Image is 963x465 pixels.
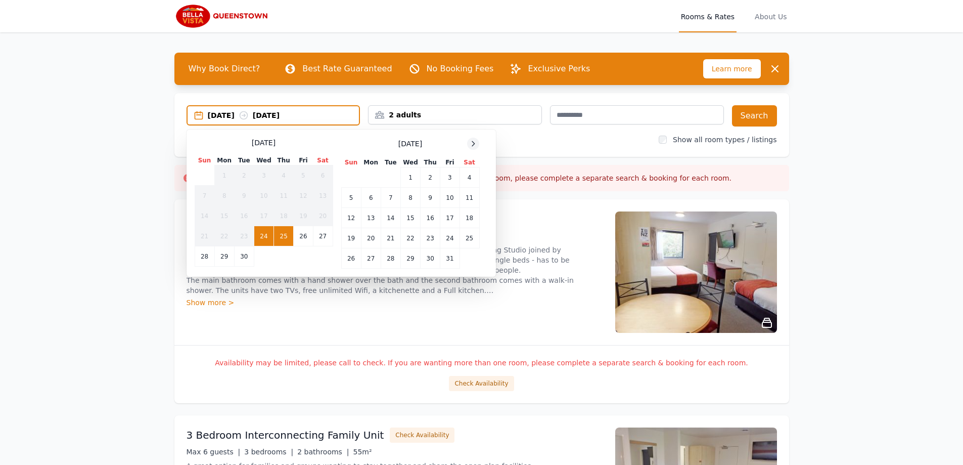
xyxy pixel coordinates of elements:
[381,228,400,248] td: 21
[361,208,381,228] td: 13
[460,228,479,248] td: 25
[234,246,254,267] td: 30
[421,248,440,269] td: 30
[341,228,361,248] td: 19
[390,428,454,443] button: Check Availability
[528,63,590,75] p: Exclusive Perks
[313,226,333,246] td: 27
[214,226,234,246] td: 22
[214,165,234,186] td: 1
[440,228,460,248] td: 24
[440,188,460,208] td: 10
[440,208,460,228] td: 17
[421,158,440,167] th: Thu
[361,158,381,167] th: Mon
[440,248,460,269] td: 31
[195,186,214,206] td: 7
[313,165,333,186] td: 6
[421,208,440,228] td: 16
[187,298,603,308] div: Show more >
[427,63,494,75] p: No Booking Fees
[381,188,400,208] td: 7
[341,248,361,269] td: 26
[297,448,349,456] span: 2 bathrooms |
[400,248,420,269] td: 29
[460,158,479,167] th: Sat
[187,448,241,456] span: Max 6 guests |
[234,206,254,226] td: 16
[195,156,214,165] th: Sun
[274,206,294,226] td: 18
[214,206,234,226] td: 15
[361,248,381,269] td: 27
[460,208,479,228] td: 18
[234,165,254,186] td: 2
[313,186,333,206] td: 13
[254,186,273,206] td: 10
[732,105,777,126] button: Search
[274,226,294,246] td: 25
[460,167,479,188] td: 4
[381,248,400,269] td: 28
[254,226,273,246] td: 24
[313,156,333,165] th: Sat
[400,158,420,167] th: Wed
[353,448,372,456] span: 55m²
[208,110,359,120] div: [DATE] [DATE]
[341,158,361,167] th: Sun
[195,206,214,226] td: 14
[400,188,420,208] td: 8
[254,206,273,226] td: 17
[254,165,273,186] td: 3
[400,167,420,188] td: 1
[381,158,400,167] th: Tue
[195,226,214,246] td: 21
[214,156,234,165] th: Mon
[274,165,294,186] td: 4
[274,186,294,206] td: 11
[254,156,273,165] th: Wed
[234,226,254,246] td: 23
[294,206,313,226] td: 19
[440,167,460,188] td: 3
[274,156,294,165] th: Thu
[369,110,541,120] div: 2 adults
[421,228,440,248] td: 23
[400,228,420,248] td: 22
[294,186,313,206] td: 12
[294,165,313,186] td: 5
[234,156,254,165] th: Tue
[294,156,313,165] th: Fri
[214,246,234,267] td: 29
[313,206,333,226] td: 20
[460,188,479,208] td: 11
[195,246,214,267] td: 28
[187,358,777,368] p: Availability may be limited, please call to check. If you are wanting more than one room, please ...
[187,428,384,442] h3: 3 Bedroom Interconnecting Family Unit
[252,138,276,148] span: [DATE]
[361,188,381,208] td: 6
[421,188,440,208] td: 9
[440,158,460,167] th: Fri
[400,208,420,228] td: 15
[214,186,234,206] td: 8
[174,4,272,28] img: Bella Vista Queenstown
[234,186,254,206] td: 9
[341,208,361,228] td: 12
[302,63,392,75] p: Best Rate Guaranteed
[673,136,776,144] label: Show all room types / listings
[398,139,422,149] span: [DATE]
[449,376,514,391] button: Check Availability
[294,226,313,246] td: 26
[341,188,361,208] td: 5
[180,59,268,79] span: Why Book Direct?
[421,167,440,188] td: 2
[244,448,293,456] span: 3 bedrooms |
[361,228,381,248] td: 20
[381,208,400,228] td: 14
[703,59,761,78] span: Learn more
